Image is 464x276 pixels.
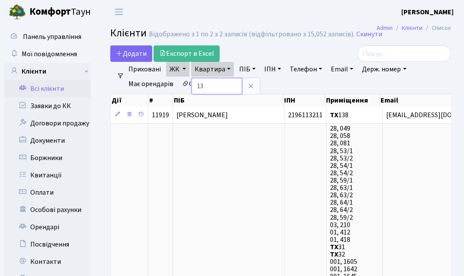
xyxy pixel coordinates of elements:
[364,19,464,37] nav: breadcrumb
[327,62,357,77] a: Email
[4,253,91,270] a: Контакти
[357,45,451,62] input: Пошук...
[4,167,91,184] a: Квитанції
[125,62,164,77] a: Приховані
[125,77,177,91] a: Має орендарів
[176,110,228,120] span: [PERSON_NAME]
[110,45,152,62] a: Додати
[4,63,91,80] a: Клієнти
[283,94,325,106] th: ІПН
[4,28,91,45] a: Панель управління
[166,62,189,77] a: ЖК
[401,7,454,17] a: [PERSON_NAME]
[148,94,173,106] th: #
[330,242,338,252] b: ТХ
[111,94,148,106] th: Дії
[4,115,91,132] a: Договори продажу
[330,110,349,120] span: 138
[4,236,91,253] a: Посвідчення
[154,45,220,62] a: Експорт в Excel
[108,5,130,19] button: Переключити навігацію
[4,149,91,167] a: Боржники
[4,45,91,63] a: Мої повідомлення
[23,32,81,42] span: Панель управління
[330,110,338,120] b: ТХ
[325,94,380,106] th: Приміщення
[116,49,147,58] span: Додати
[422,23,451,33] li: Список
[261,62,285,77] a: ІПН
[152,110,169,120] span: 11919
[173,94,283,106] th: ПІБ
[29,5,91,19] span: Таун
[179,77,250,91] a: Очистити фільтри
[4,132,91,149] a: Документи
[4,184,91,201] a: Оплати
[286,62,326,77] a: Телефон
[9,3,26,21] img: logo.png
[288,110,323,120] span: 2196113211
[191,62,234,77] a: Квартира
[4,218,91,236] a: Орендарі
[4,201,91,218] a: Особові рахунки
[330,250,338,259] b: ТХ
[377,23,393,32] a: Admin
[358,62,410,77] a: Держ. номер
[149,30,355,39] div: Відображено з 1 по 2 з 2 записів (відфільтровано з 15,052 записів).
[356,30,382,39] a: Скинути
[29,5,71,19] b: Комфорт
[4,80,91,97] a: Всі клієнти
[236,62,259,77] a: ПІБ
[22,49,77,59] span: Мої повідомлення
[4,97,91,115] a: Заявки до КК
[402,23,422,32] a: Клієнти
[110,26,147,41] span: Клієнти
